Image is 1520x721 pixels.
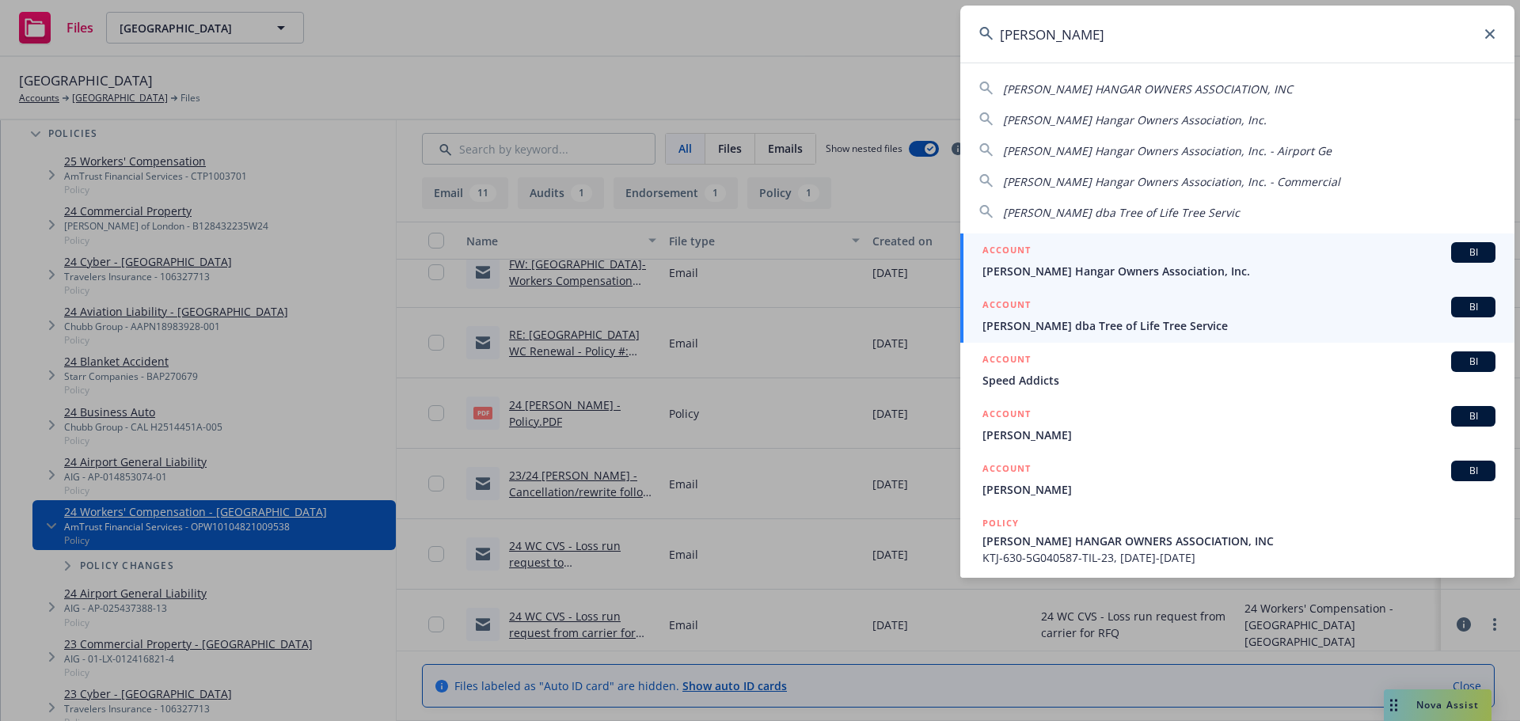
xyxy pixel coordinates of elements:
a: ACCOUNTBI[PERSON_NAME] Hangar Owners Association, Inc. [960,233,1514,288]
span: Speed Addicts [982,372,1495,389]
a: POLICY[PERSON_NAME] HANGAR OWNERS ASSOCIATION, INCKTJ-630-5G040587-TIL-23, [DATE]-[DATE] [960,507,1514,575]
span: [PERSON_NAME] [982,481,1495,498]
h5: ACCOUNT [982,461,1031,480]
span: [PERSON_NAME] dba Tree of Life Tree Service [982,317,1495,334]
span: KTJ-630-5G040587-TIL-23, [DATE]-[DATE] [982,549,1495,566]
span: [PERSON_NAME] HANGAR OWNERS ASSOCIATION, INC [1003,82,1293,97]
span: [PERSON_NAME] HANGAR OWNERS ASSOCIATION, INC [982,533,1495,549]
span: [PERSON_NAME] Hangar Owners Association, Inc. - Airport Ge [1003,143,1332,158]
span: BI [1457,409,1489,423]
h5: ACCOUNT [982,351,1031,370]
span: [PERSON_NAME] Hangar Owners Association, Inc. [982,263,1495,279]
h5: ACCOUNT [982,242,1031,261]
a: ACCOUNTBI[PERSON_NAME] dba Tree of Life Tree Service [960,288,1514,343]
input: Search... [960,6,1514,63]
span: [PERSON_NAME] dba Tree of Life Tree Servic [1003,205,1240,220]
span: BI [1457,300,1489,314]
h5: ACCOUNT [982,297,1031,316]
span: [PERSON_NAME] Hangar Owners Association, Inc. [1003,112,1267,127]
h5: POLICY [982,515,1019,531]
span: [PERSON_NAME] Hangar Owners Association, Inc. - Commercial [1003,174,1340,189]
a: ACCOUNTBI[PERSON_NAME] [960,397,1514,452]
a: ACCOUNTBISpeed Addicts [960,343,1514,397]
a: ACCOUNTBI[PERSON_NAME] [960,452,1514,507]
span: BI [1457,245,1489,260]
span: [PERSON_NAME] [982,427,1495,443]
span: BI [1457,355,1489,369]
h5: ACCOUNT [982,406,1031,425]
span: BI [1457,464,1489,478]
